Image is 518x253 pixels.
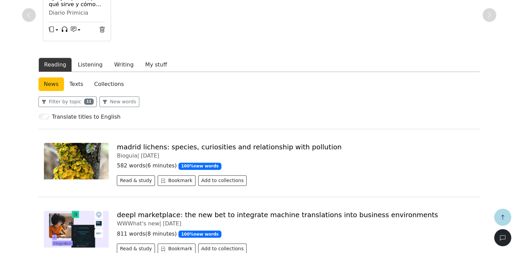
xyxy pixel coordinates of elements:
[117,143,342,151] a: madrid lichens: species, curiosities and relationship with pollution
[49,10,105,16] div: Diario Primicia
[117,211,438,219] a: deepl marketplace: the new bet to integrate machine translations into business environments
[84,99,94,105] span: 11
[178,163,221,169] span: 100 % new words
[139,58,173,72] button: My stuff
[52,114,121,120] h6: Translate titles to English
[198,175,247,186] button: Add to collections
[158,175,195,186] button: Bookmark
[64,77,89,91] a: Texts
[117,152,474,159] div: Bioguia |
[117,175,155,186] button: Read & study
[117,178,158,185] a: Read & study
[38,58,72,72] button: Reading
[163,220,181,227] span: [DATE]
[178,230,221,237] span: 100 % new words
[38,77,64,91] a: News
[117,162,474,170] p: 582 words ( 6 minutes )
[99,96,139,107] button: New words
[72,58,108,72] button: Listening
[108,58,139,72] button: Writing
[117,220,474,227] div: WWWhat's new |
[44,211,109,247] img: Captura-de-pantalla-2025-09-25-010435.png
[117,230,474,238] p: 811 words ( 8 minutes )
[44,143,109,179] img: liquenes.jpg
[38,96,97,107] button: Filter by topic11
[89,77,129,91] a: Collections
[117,247,158,253] a: Read & study
[141,152,159,159] span: [DATE]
